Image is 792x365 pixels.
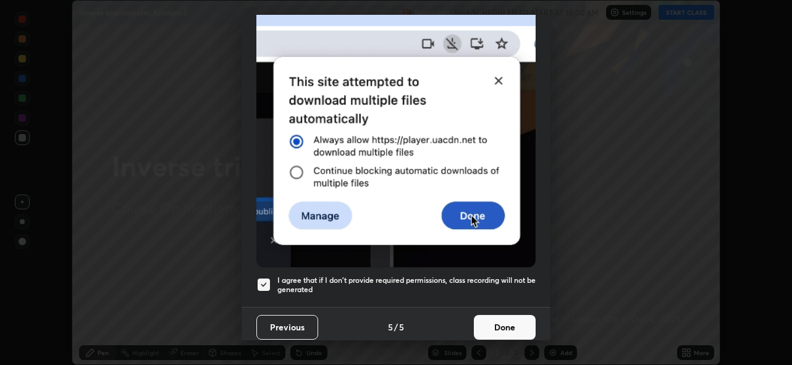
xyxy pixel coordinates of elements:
[388,321,393,334] h4: 5
[394,321,398,334] h4: /
[474,315,536,340] button: Done
[256,315,318,340] button: Previous
[277,275,536,295] h5: I agree that if I don't provide required permissions, class recording will not be generated
[399,321,404,334] h4: 5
